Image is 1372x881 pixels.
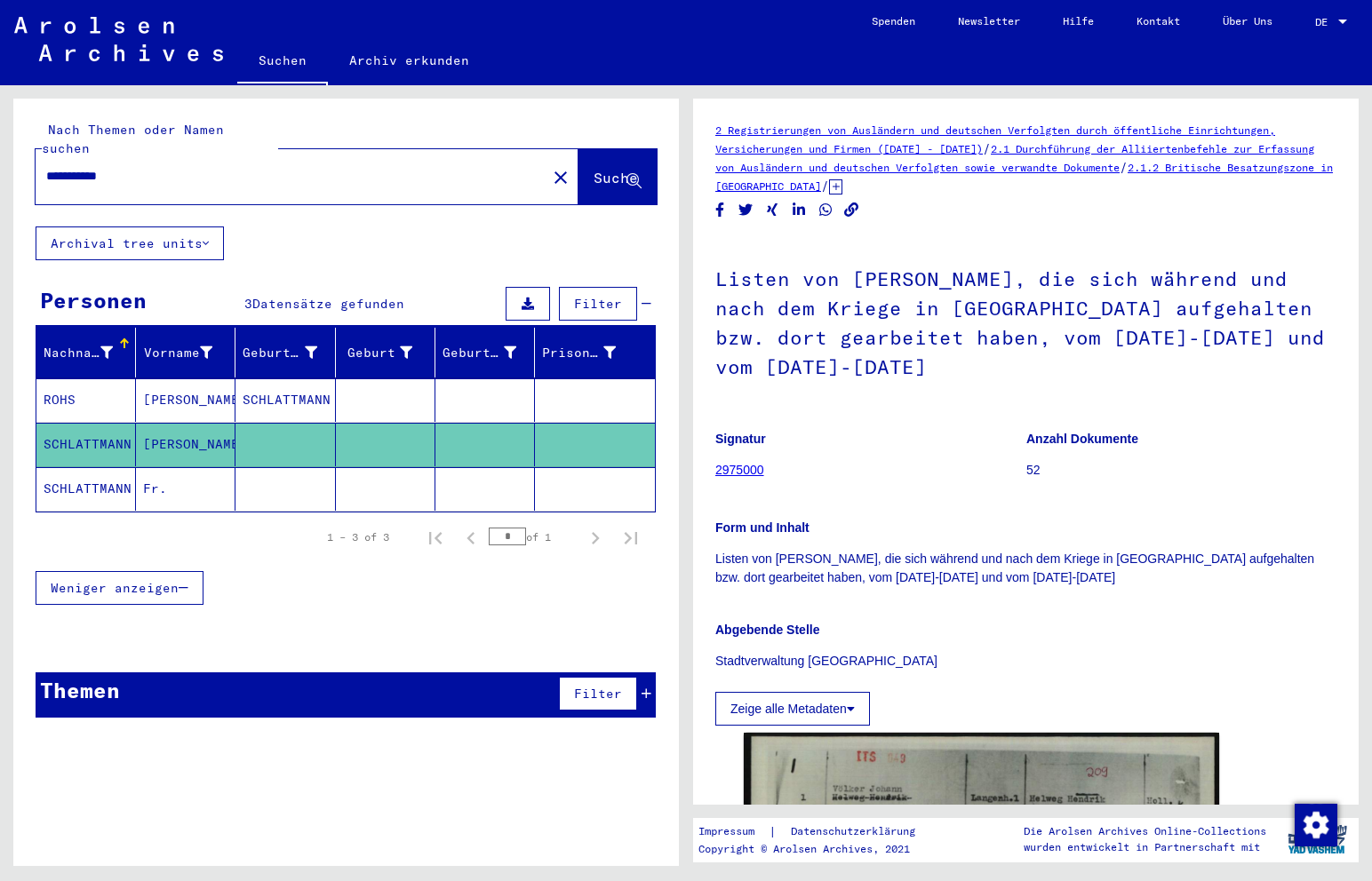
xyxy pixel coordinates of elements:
[36,226,224,260] button: Archival tree units
[613,520,649,555] button: Last page
[821,178,829,194] span: /
[453,520,489,555] button: Previous page
[252,296,404,312] span: Datensätze gefunden
[243,338,339,367] div: Geburtsname
[715,652,1336,671] p: Stadtverwaltung [GEOGRAPHIC_DATA]
[336,328,435,377] mat-header-cell: Geburt‏
[443,344,516,362] div: Geburtsdatum
[36,328,136,377] mat-header-cell: Nachname
[51,580,179,596] span: Weniger anzeigen
[40,674,120,706] div: Themen
[842,199,861,221] button: Copy link
[143,344,212,362] div: Vorname
[1024,823,1266,839] p: Die Arolsen Archives Online-Collections
[578,520,613,555] button: Next page
[715,623,819,637] b: Abgebende Stelle
[237,39,328,85] a: Suchen
[136,378,235,422] mat-cell: [PERSON_NAME]
[542,344,616,362] div: Prisoner #
[243,344,316,362] div: Geburtsname
[1294,803,1336,845] div: Zustimmung ändern
[983,140,991,156] span: /
[715,123,1275,155] a: 2 Registrierungen von Ausländern und deutschen Verfolgten durch öffentliche Einrichtungen, Versic...
[1120,159,1128,175] span: /
[136,328,235,377] mat-header-cell: Vorname
[36,571,203,605] button: Weniger anzeigen
[698,822,937,841] div: |
[244,296,252,312] span: 3
[535,328,655,377] mat-header-cell: Prisoner #
[235,328,335,377] mat-header-cell: Geburtsname
[36,378,136,422] mat-cell: ROHS
[777,822,937,841] a: Datenschutzerklärung
[44,338,135,367] div: Nachname
[1024,839,1266,855] p: wurden entwickelt in Partnerschaft mit
[763,199,782,221] button: Share on Xing
[715,692,870,726] button: Zeige alle Metadaten
[578,149,657,204] button: Suche
[594,169,638,187] span: Suche
[698,841,937,857] p: Copyright © Arolsen Archives, 2021
[1284,817,1351,861] img: yv_logo.png
[817,199,835,221] button: Share on WhatsApp
[550,167,571,188] mat-icon: close
[489,528,578,545] div: of 1
[715,520,810,535] b: Form und Inhalt
[711,199,730,221] button: Share on Facebook
[543,159,578,194] button: Clear
[328,39,491,82] a: Archiv erkunden
[327,529,389,545] div: 1 – 3 of 3
[542,338,638,367] div: Prisoner #
[737,199,755,221] button: Share on Twitter
[235,378,335,422] mat-cell: SCHLATTMANN
[143,338,235,367] div: Vorname
[698,822,769,841] a: Impressum
[44,344,113,362] div: Nachname
[36,467,136,511] mat-cell: SCHLATTMANN
[418,520,453,555] button: First page
[1026,432,1138,446] b: Anzahl Dokumente
[435,328,535,377] mat-header-cell: Geburtsdatum
[715,463,764,477] a: 2975000
[343,338,435,367] div: Geburt‏
[559,287,637,321] button: Filter
[1295,804,1337,846] img: Zustimmung ändern
[715,550,1336,587] p: Listen von [PERSON_NAME], die sich während und nach dem Kriege in [GEOGRAPHIC_DATA] aufgehalten b...
[14,17,223,61] img: Arolsen_neg.svg
[1026,461,1336,480] p: 52
[715,238,1336,404] h1: Listen von [PERSON_NAME], die sich während und nach dem Kriege in [GEOGRAPHIC_DATA] aufgehalten b...
[42,122,224,156] mat-label: Nach Themen oder Namen suchen
[574,296,622,312] span: Filter
[40,284,147,316] div: Personen
[36,423,136,466] mat-cell: SCHLATTMANN
[715,142,1314,174] a: 2.1 Durchführung der Alliiertenbefehle zur Erfassung von Ausländern und deutschen Verfolgten sowi...
[443,338,538,367] div: Geburtsdatum
[136,423,235,466] mat-cell: [PERSON_NAME]
[136,467,235,511] mat-cell: Fr.
[559,677,637,710] button: Filter
[343,344,412,362] div: Geburt‏
[715,432,766,446] b: Signatur
[790,199,809,221] button: Share on LinkedIn
[1315,16,1335,28] span: DE
[574,686,622,702] span: Filter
